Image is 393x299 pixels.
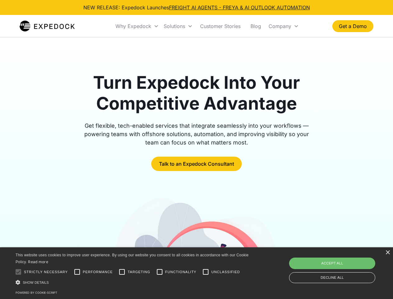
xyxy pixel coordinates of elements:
[246,16,266,37] a: Blog
[289,232,393,299] iframe: Chat Widget
[266,16,301,37] div: Company
[151,157,242,171] a: Talk to an Expedock Consultant
[23,281,49,284] span: Show details
[165,269,196,275] span: Functionality
[83,4,310,11] div: NEW RELEASE: Expedock Launches
[169,4,310,11] a: FREIGHT AI AGENTS - FREYA & AI OUTLOOK AUTOMATION
[24,269,68,275] span: Strictly necessary
[332,20,373,32] a: Get a Demo
[83,269,113,275] span: Performance
[16,253,249,264] span: This website uses cookies to improve user experience. By using our website you consent to all coo...
[16,291,57,294] a: Powered by cookie-script
[113,16,161,37] div: Why Expedock
[28,259,48,264] a: Read more
[20,20,75,32] img: Expedock Logo
[16,279,251,286] div: Show details
[77,121,316,147] div: Get flexible, tech-enabled services that integrate seamlessly into your workflows — powering team...
[77,72,316,114] h1: Turn Expedock Into Your Competitive Advantage
[161,16,195,37] div: Solutions
[269,23,291,29] div: Company
[164,23,185,29] div: Solutions
[115,23,151,29] div: Why Expedock
[128,269,150,275] span: Targeting
[195,16,246,37] a: Customer Stories
[211,269,240,275] span: Unclassified
[20,20,75,32] a: home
